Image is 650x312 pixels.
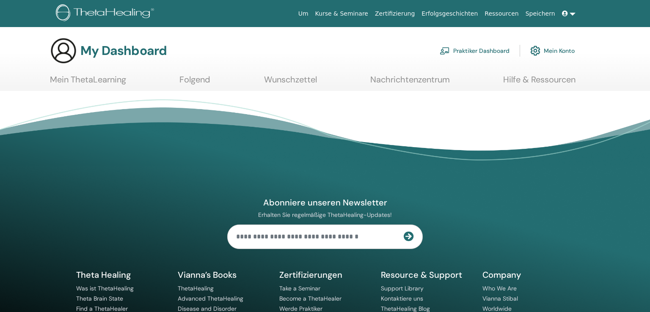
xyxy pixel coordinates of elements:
h5: Resource & Support [381,269,472,280]
a: Vianna Stibal [482,295,518,302]
h4: Abonniere unseren Newsletter [227,197,423,208]
a: Who We Are [482,285,517,292]
a: Theta Brain State [76,295,123,302]
a: Support Library [381,285,424,292]
a: ThetaHealing [178,285,214,292]
a: Praktiker Dashboard [440,41,510,60]
a: Folgend [179,74,210,91]
h5: Vianna’s Books [178,269,269,280]
a: Take a Seminar [279,285,320,292]
a: Kurse & Seminare [312,6,372,22]
img: generic-user-icon.jpg [50,37,77,64]
a: Zertifizierung [372,6,418,22]
a: Wunschzettel [264,74,317,91]
a: Nachrichtenzentrum [370,74,450,91]
a: Mein Konto [530,41,575,60]
h5: Zertifizierungen [279,269,371,280]
a: Mein ThetaLearning [50,74,126,91]
img: logo.png [56,4,157,23]
a: Kontaktiere uns [381,295,423,302]
a: Become a ThetaHealer [279,295,342,302]
a: Hilfe & Ressourcen [503,74,576,91]
a: Erfolgsgeschichten [418,6,481,22]
a: Was ist ThetaHealing [76,285,134,292]
img: cog.svg [530,44,540,58]
h5: Company [482,269,574,280]
a: Advanced ThetaHealing [178,295,243,302]
a: Um [295,6,312,22]
img: chalkboard-teacher.svg [440,47,450,55]
h5: Theta Healing [76,269,168,280]
h3: My Dashboard [80,43,167,58]
a: Speichern [522,6,559,22]
p: Erhalten Sie regelmäßige ThetaHealing-Updates! [227,211,423,219]
a: Ressourcen [481,6,522,22]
